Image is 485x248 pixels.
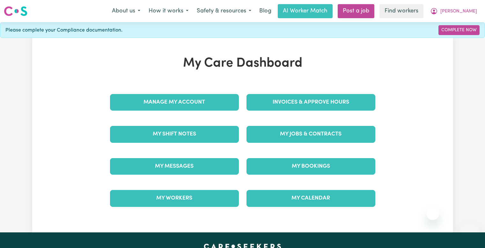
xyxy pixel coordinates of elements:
span: [PERSON_NAME] [440,8,477,15]
span: Please complete your Compliance documentation. [5,26,122,34]
a: Find workers [379,4,423,18]
button: About us [108,4,144,18]
a: My Messages [110,158,239,175]
iframe: Button to launch messaging window [459,222,480,243]
button: How it works [144,4,193,18]
a: My Calendar [246,190,375,207]
a: Careseekers logo [4,4,27,18]
a: Invoices & Approve Hours [246,94,375,111]
a: AI Worker Match [278,4,333,18]
a: Blog [255,4,275,18]
a: Complete Now [438,25,480,35]
a: My Bookings [246,158,375,175]
iframe: Close message [426,207,439,220]
button: My Account [426,4,481,18]
a: Post a job [338,4,374,18]
a: My Workers [110,190,239,207]
button: Safety & resources [193,4,255,18]
a: My Jobs & Contracts [246,126,375,142]
a: Manage My Account [110,94,239,111]
img: Careseekers logo [4,5,27,17]
h1: My Care Dashboard [106,56,379,71]
a: My Shift Notes [110,126,239,142]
